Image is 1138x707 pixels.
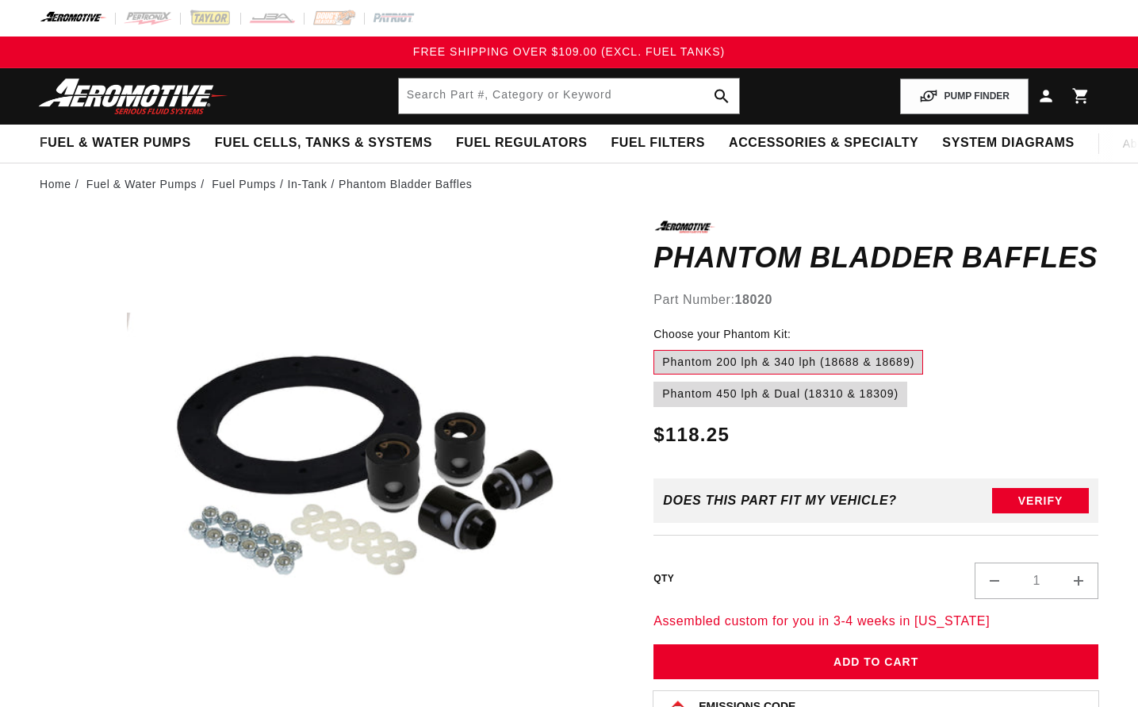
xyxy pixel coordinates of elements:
span: Fuel Regulators [456,135,587,152]
summary: Accessories & Specialty [717,125,930,162]
input: Search by Part Number, Category or Keyword [399,79,740,113]
label: QTY [653,572,674,586]
span: Fuel & Water Pumps [40,135,191,152]
summary: System Diagrams [930,125,1086,162]
summary: Fuel Filters [599,125,717,162]
summary: Fuel & Water Pumps [28,125,203,162]
span: Fuel Filters [611,135,705,152]
li: In-Tank [287,175,339,193]
div: Part Number: [653,290,1098,310]
strong: 18020 [735,293,773,306]
button: Verify [992,488,1089,513]
a: Fuel Pumps [212,175,276,193]
button: search button [704,79,739,113]
button: Add to Cart [653,644,1098,680]
summary: Fuel Regulators [444,125,599,162]
img: Aeromotive [34,78,232,115]
h1: Phantom Bladder Baffles [653,245,1098,271]
span: Accessories & Specialty [729,135,918,152]
a: Fuel & Water Pumps [86,175,197,193]
legend: Choose your Phantom Kit: [653,326,792,343]
li: Phantom Bladder Baffles [339,175,472,193]
nav: breadcrumbs [40,175,1098,193]
span: FREE SHIPPING OVER $109.00 (EXCL. FUEL TANKS) [413,45,725,58]
span: Fuel Cells, Tanks & Systems [215,135,432,152]
summary: Fuel Cells, Tanks & Systems [203,125,444,162]
button: PUMP FINDER [900,79,1029,114]
span: $118.25 [653,421,730,449]
span: System Diagrams [942,135,1074,152]
label: Phantom 450 lph & Dual (18310 & 18309) [653,382,907,407]
a: Home [40,175,71,193]
div: Does This part fit My vehicle? [663,494,897,508]
label: Phantom 200 lph & 340 lph (18688 & 18689) [653,350,923,375]
p: Assembled custom for you in 3-4 weeks in [US_STATE] [653,611,1098,632]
